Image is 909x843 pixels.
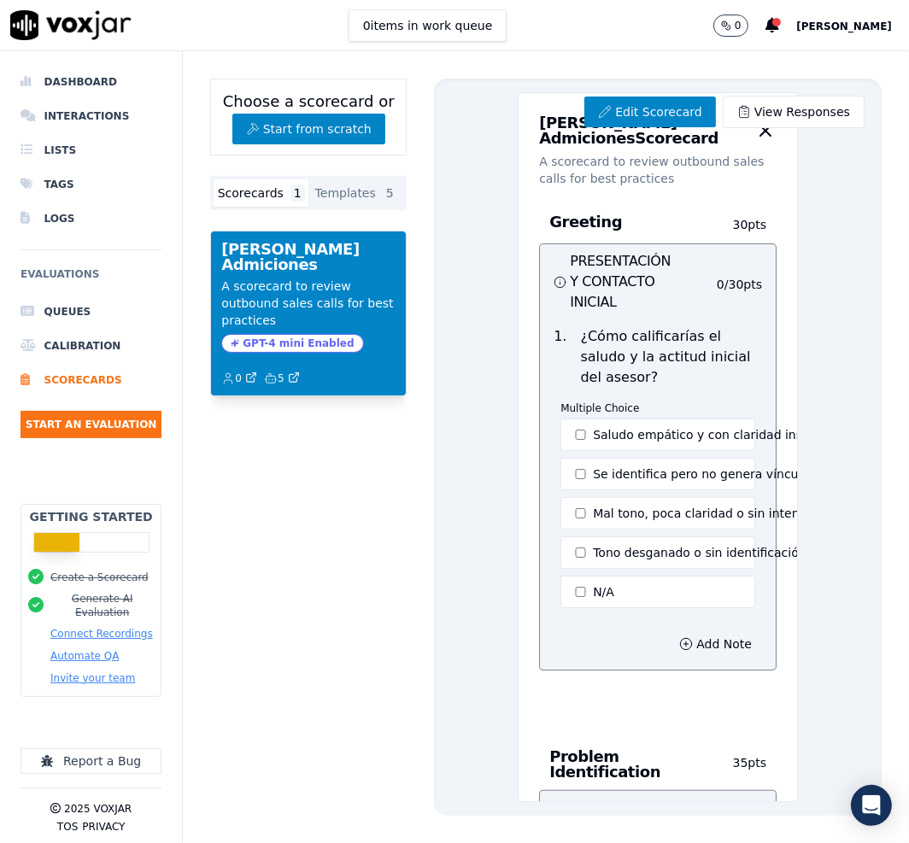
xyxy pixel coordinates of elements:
button: TOS [57,820,78,834]
button: Connect Recordings [50,627,153,641]
img: voxjar logo [10,10,132,40]
div: Choose a scorecard or [210,79,407,155]
button: 0 [713,15,749,37]
p: 2025 Voxjar [64,802,132,816]
p: Multiple Choice [560,401,755,415]
a: Tags [21,167,161,202]
button: 0 [221,372,264,385]
p: A scorecard to review outbound sales calls for best practices [539,153,777,187]
p: 1 . [547,326,573,388]
button: Tono desganado o sin identificación [560,536,755,569]
a: 0 [221,372,257,385]
button: 0 [713,15,766,37]
span: 5 [383,184,397,202]
a: Lists [21,133,161,167]
button: [PERSON_NAME] [796,15,909,36]
span: GPT-4 mini Enabled [221,334,363,353]
button: Templates [308,179,403,207]
p: ¿Cómo calificarías el saludo y la actitud inicial del asesor? [580,326,762,388]
h3: Greeting [549,211,730,233]
h3: [PERSON_NAME] Admiciones Scorecard [539,115,754,146]
button: Start an Evaluation [21,411,161,438]
p: 30 pts [730,216,766,233]
p: 35 pts [730,754,766,780]
button: Scorecards [214,179,308,207]
button: Privacy [82,820,125,834]
button: 0items in work queue [349,9,507,42]
button: Create a Scorecard [50,571,149,584]
h3: PRESENTACIÓN Y CONTACTO INICIAL [554,251,658,313]
a: Logs [21,202,161,236]
a: Dashboard [21,65,161,99]
button: Saludo empático y con claridad institucional [560,419,755,451]
a: Queues [21,295,161,329]
button: Start from scratch [232,114,385,144]
h6: Evaluations [21,264,161,295]
button: N/A [560,576,755,608]
span: 1 [290,184,305,202]
div: Open Intercom Messenger [851,785,892,826]
a: 5 [264,372,300,385]
p: 0 / 30 pts [717,276,762,293]
h3: Problem Identification [549,749,730,780]
button: Generate AI Evaluation [50,592,154,619]
button: Mal tono, poca claridad o sin intención de conectar [560,497,755,530]
a: Interactions [21,99,161,133]
span: [PERSON_NAME] [796,20,892,32]
button: Report a Bug [21,748,161,774]
a: Edit Scorecard [584,97,715,127]
p: 0 [735,19,742,32]
button: Invite your team [50,671,135,685]
p: A scorecard to review outbound sales calls for best practices [221,278,396,329]
h2: Getting Started [30,508,153,525]
button: Se identifica pero no genera vínculo ni clima de confianza [560,458,755,490]
a: View Responses [723,96,865,128]
button: Automate QA [50,649,119,663]
a: Scorecards [21,363,161,397]
h3: [PERSON_NAME] Admiciones [221,242,396,272]
a: Calibration [21,329,161,363]
button: Add Note [669,632,762,656]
